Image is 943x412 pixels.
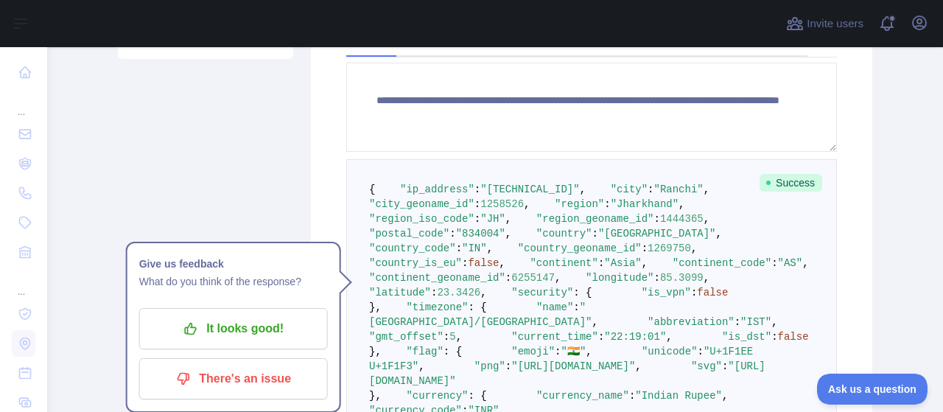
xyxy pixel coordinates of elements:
span: "name" [536,301,573,313]
span: : [598,331,604,343]
span: "IST" [740,316,771,328]
span: : [474,198,480,210]
span: : [573,301,579,313]
span: 1444365 [660,213,704,225]
p: There's an issue [150,366,317,391]
span: 5 [449,331,455,343]
span: : [771,257,777,269]
span: "city_geoname_id" [369,198,474,210]
span: , [642,257,648,269]
span: : [771,331,777,343]
span: 1269750 [648,242,691,254]
span: "country_is_eu" [369,257,462,269]
span: Success [760,174,822,192]
span: "🇮🇳" [561,346,586,357]
span: "is_vpn" [642,287,691,298]
span: : { [444,346,462,357]
span: , [771,316,777,328]
span: "abbreviation" [648,316,735,328]
span: : [654,213,660,225]
span: : [505,272,511,284]
span: : [505,360,511,372]
span: , [592,316,597,328]
span: , [524,198,530,210]
span: : [444,331,449,343]
button: Invite users [783,12,866,35]
span: : { [468,301,486,313]
span: 85.3099 [660,272,704,284]
span: 1258526 [480,198,524,210]
span: : [598,257,604,269]
span: "continent" [530,257,597,269]
button: It looks good! [139,308,328,349]
span: 23.3426 [437,287,480,298]
span: , [555,272,561,284]
span: "current_time" [511,331,598,343]
span: }, [369,301,382,313]
span: false [468,257,499,269]
span: "timezone" [406,301,468,313]
span: "emoji" [511,346,555,357]
span: , [487,242,493,254]
span: "latitude" [369,287,431,298]
span: "continent_geoname_id" [369,272,505,284]
span: "[URL][DOMAIN_NAME]" [511,360,635,372]
span: "region_geoname_id" [536,213,654,225]
span: , [580,184,586,195]
span: , [802,257,808,269]
span: "security" [511,287,573,298]
div: ... [12,88,35,118]
span: , [499,257,505,269]
span: , [635,360,641,372]
span: "currency" [406,390,468,402]
span: , [691,242,697,254]
span: , [505,228,511,240]
span: : [648,184,653,195]
span: "22:19:01" [604,331,666,343]
span: , [666,331,672,343]
span: "postal_code" [369,228,449,240]
span: : [449,228,455,240]
span: 6255147 [511,272,555,284]
span: "region_iso_code" [369,213,474,225]
span: }, [369,346,382,357]
span: { [369,184,375,195]
span: "country_geoname_id" [518,242,642,254]
span: : [722,360,728,372]
span: "continent_code" [673,257,771,269]
span: "gmt_offset" [369,331,444,343]
span: "[GEOGRAPHIC_DATA]" [598,228,716,240]
span: : [456,242,462,254]
span: : [654,272,660,284]
span: "country_code" [369,242,456,254]
span: , [722,390,728,402]
span: , [586,346,592,357]
span: "IN" [462,242,487,254]
iframe: Toggle Customer Support [817,374,928,405]
span: "svg" [691,360,722,372]
span: "Jharkhand" [611,198,679,210]
span: "Asia" [604,257,641,269]
span: "country" [536,228,592,240]
span: , [704,213,709,225]
span: "is_dst" [722,331,771,343]
span: "Indian Rupee" [635,390,722,402]
span: : [555,346,561,357]
span: "city" [611,184,648,195]
span: false [778,331,809,343]
span: "longitude" [586,272,653,284]
span: , [505,213,511,225]
span: : [642,242,648,254]
span: : [629,390,635,402]
span: : [431,287,437,298]
p: What do you think of the response? [139,273,328,290]
span: "ip_address" [400,184,474,195]
span: , [418,360,424,372]
span: "png" [474,360,505,372]
span: : [462,257,468,269]
span: "834004" [456,228,505,240]
span: "currency_name" [536,390,629,402]
span: "flag" [406,346,443,357]
span: , [679,198,684,210]
h1: Give us feedback [139,255,328,273]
